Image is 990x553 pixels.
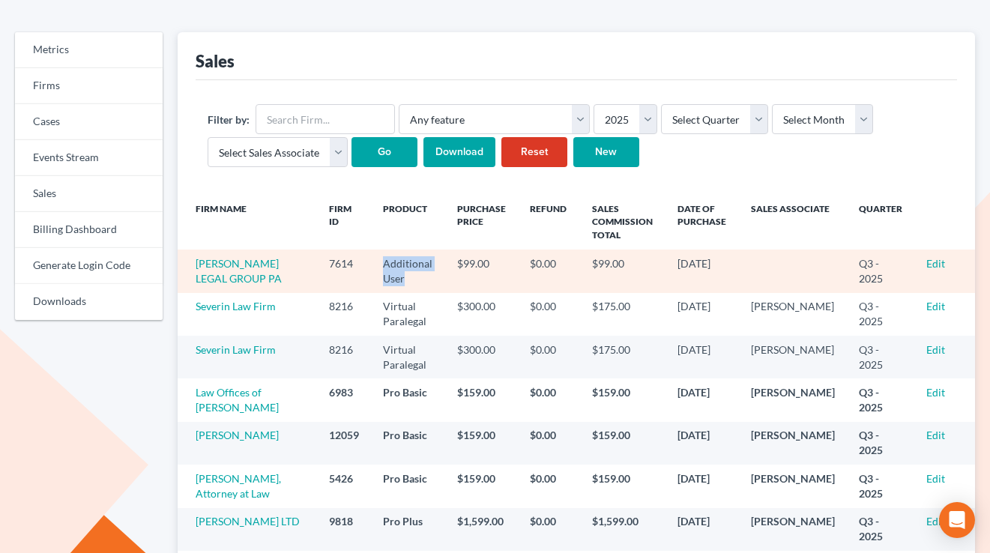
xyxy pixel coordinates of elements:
td: [PERSON_NAME] [739,508,847,551]
th: Firm ID [317,194,371,250]
td: Virtual Paralegal [371,293,445,336]
td: $159.00 [580,465,665,507]
a: Metrics [15,32,163,68]
td: 9818 [317,508,371,551]
input: Download [423,137,495,167]
td: 7614 [317,250,371,292]
td: Q3 - 2025 [847,422,914,465]
a: Severin Law Firm [196,343,276,356]
td: $99.00 [580,250,665,292]
a: Law Offices of [PERSON_NAME] [196,386,279,414]
a: Severin Law Firm [196,300,276,312]
a: Edit [926,429,945,441]
td: $0.00 [518,465,580,507]
th: Purchase Price [445,194,518,250]
th: Product [371,194,445,250]
a: Generate Login Code [15,248,163,284]
td: $0.00 [518,378,580,421]
a: Edit [926,257,945,270]
a: [PERSON_NAME], Attorney at Law [196,472,281,500]
td: $0.00 [518,336,580,378]
td: $0.00 [518,250,580,292]
th: Sales Commission Total [580,194,665,250]
a: Edit [926,472,945,485]
td: $300.00 [445,336,518,378]
a: [PERSON_NAME] LEGAL GROUP PA [196,257,282,285]
td: [DATE] [665,336,739,378]
td: $159.00 [580,378,665,421]
th: Refund [518,194,580,250]
th: Date of Purchase [665,194,739,250]
td: $0.00 [518,422,580,465]
td: $0.00 [518,293,580,336]
td: $1,599.00 [580,508,665,551]
td: $300.00 [445,293,518,336]
td: Q3 - 2025 [847,336,914,378]
td: $159.00 [445,378,518,421]
td: $159.00 [445,465,518,507]
td: $159.00 [580,422,665,465]
th: Sales Associate [739,194,847,250]
td: 8216 [317,336,371,378]
td: [PERSON_NAME] [739,336,847,378]
td: [PERSON_NAME] [739,422,847,465]
a: Events Stream [15,140,163,176]
a: New [573,137,639,167]
div: Open Intercom Messenger [939,502,975,538]
input: Go [351,137,417,167]
td: 5426 [317,465,371,507]
td: 12059 [317,422,371,465]
a: Downloads [15,284,163,320]
td: [DATE] [665,508,739,551]
input: Search Firm... [256,104,395,134]
td: Additional User [371,250,445,292]
th: Firm Name [178,194,317,250]
td: Q3 - 2025 [847,508,914,551]
td: $0.00 [518,508,580,551]
td: Pro Basic [371,465,445,507]
td: $175.00 [580,293,665,336]
td: Q3 - 2025 [847,250,914,292]
td: Q3 - 2025 [847,293,914,336]
td: [PERSON_NAME] [739,465,847,507]
a: Firms [15,68,163,104]
a: Cases [15,104,163,140]
th: Quarter [847,194,914,250]
td: [DATE] [665,465,739,507]
a: Billing Dashboard [15,212,163,248]
td: $99.00 [445,250,518,292]
td: Pro Plus [371,508,445,551]
a: [PERSON_NAME] LTD [196,515,300,528]
td: [DATE] [665,250,739,292]
td: Virtual Paralegal [371,336,445,378]
a: Edit [926,515,945,528]
td: Q3 - 2025 [847,378,914,421]
td: [PERSON_NAME] [739,378,847,421]
td: Pro Basic [371,422,445,465]
a: Reset [501,137,567,167]
td: $175.00 [580,336,665,378]
a: Edit [926,300,945,312]
td: $159.00 [445,422,518,465]
td: Q3 - 2025 [847,465,914,507]
a: Edit [926,343,945,356]
td: $1,599.00 [445,508,518,551]
td: [DATE] [665,378,739,421]
a: [PERSON_NAME] [196,429,279,441]
a: Edit [926,386,945,399]
td: 8216 [317,293,371,336]
label: Filter by: [208,112,250,127]
td: [DATE] [665,293,739,336]
td: [DATE] [665,422,739,465]
td: 6983 [317,378,371,421]
div: Sales [196,50,235,72]
td: Pro Basic [371,378,445,421]
td: [PERSON_NAME] [739,293,847,336]
a: Sales [15,176,163,212]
